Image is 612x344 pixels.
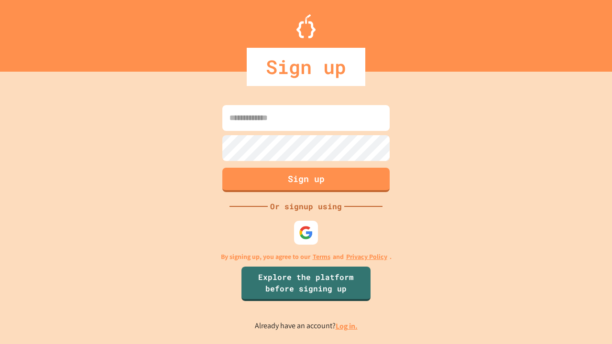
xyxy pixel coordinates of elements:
[255,320,358,332] p: Already have an account?
[336,321,358,331] a: Log in.
[268,201,344,212] div: Or signup using
[299,226,313,240] img: google-icon.svg
[346,252,387,262] a: Privacy Policy
[313,252,330,262] a: Terms
[247,48,365,86] div: Sign up
[241,267,371,301] a: Explore the platform before signing up
[296,14,316,38] img: Logo.svg
[221,252,392,262] p: By signing up, you agree to our and .
[222,168,390,192] button: Sign up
